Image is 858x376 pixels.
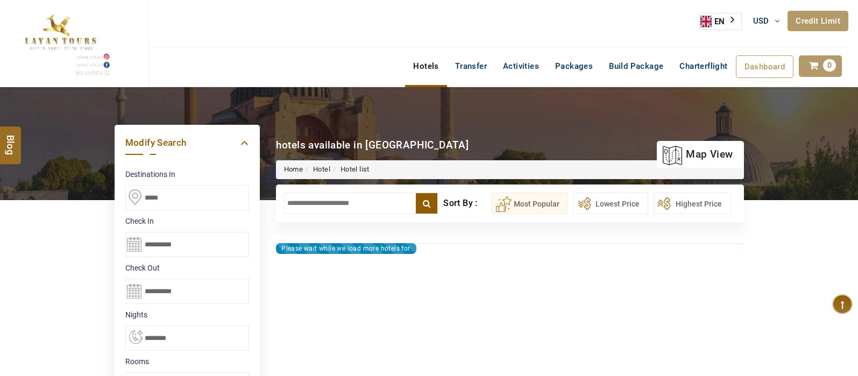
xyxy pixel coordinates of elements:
span: USD [753,16,769,26]
button: Most Popular [492,193,568,214]
li: Hotel list [330,165,370,175]
img: The Royal Line Holidays [8,5,112,77]
a: EN [700,13,741,30]
a: Activities [495,55,547,77]
span: Dashboard [744,62,785,72]
button: Highest Price [654,193,731,214]
button: Lowest Price [573,193,648,214]
a: Packages [547,55,601,77]
a: Transfer [447,55,495,77]
a: Home [284,165,303,173]
div: Sort By : [443,193,491,214]
div: hotels available in [GEOGRAPHIC_DATA] [276,138,469,152]
label: Rooms [125,356,249,367]
label: nights [125,309,249,320]
span: 0 [823,59,836,72]
label: Check In [125,216,249,226]
a: Charterflight [671,55,735,77]
a: Build Package [601,55,671,77]
label: Destinations In [125,169,249,180]
a: Credit Limit [788,11,848,31]
div: Please wait while we load more hotels for you [276,243,416,254]
label: Check Out [125,263,249,273]
span: Blog [4,134,18,144]
span: Charterflight [679,61,727,71]
a: Hotel [313,165,330,173]
div: Language [700,13,742,30]
aside: Language selected: English [700,13,742,30]
a: Modify Search [125,136,249,150]
a: Hotels [405,55,446,77]
a: 0 [799,55,842,77]
a: map view [662,143,733,166]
